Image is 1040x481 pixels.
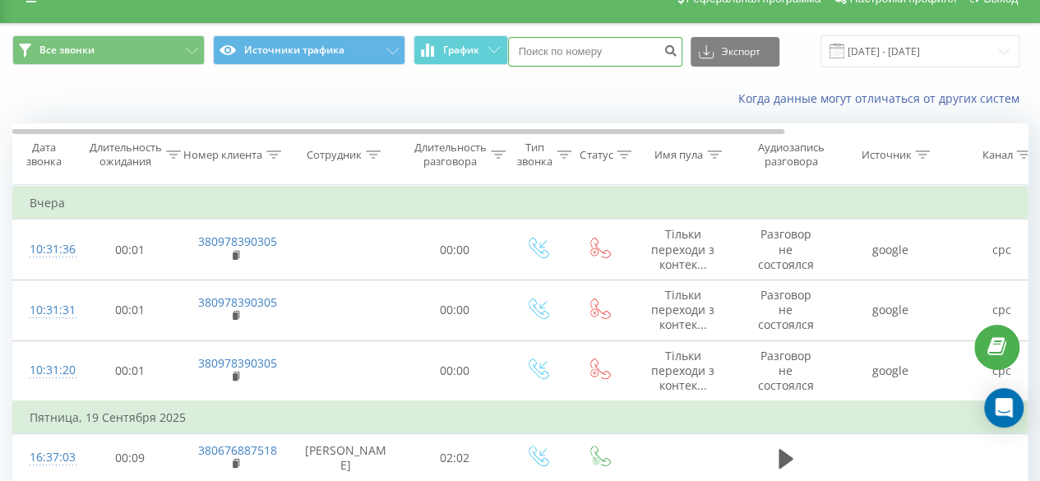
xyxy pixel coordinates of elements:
div: Номер клиента [183,148,262,162]
a: 380978390305 [198,234,277,249]
td: google [835,280,946,340]
div: Аудиозапись разговора [751,141,830,169]
a: 380978390305 [198,294,277,310]
div: Сотрудник [307,148,362,162]
td: 00:01 [79,220,182,280]
span: Тільки переходи з контек... [651,226,714,271]
div: 10:31:20 [30,354,62,386]
div: Длительность ожидания [90,141,162,169]
div: Канал [982,148,1012,162]
td: 00:01 [79,340,182,401]
button: Все звонки [12,35,205,65]
span: Разговор не состоялся [758,226,814,271]
td: google [835,340,946,401]
td: 00:00 [404,340,506,401]
button: Источники трафика [213,35,405,65]
a: 380676887518 [198,442,277,458]
a: 380978390305 [198,355,277,371]
div: Тип звонка [517,141,552,169]
div: Статус [580,148,612,162]
td: 00:01 [79,280,182,340]
div: 16:37:03 [30,442,62,474]
td: 00:00 [404,280,506,340]
span: Все звонки [39,44,95,57]
span: Разговор не состоялся [758,287,814,332]
input: Поиск по номеру [508,37,682,67]
span: График [443,44,479,56]
div: 10:31:36 [30,234,62,266]
button: Экспорт [691,37,779,67]
button: График [414,35,508,65]
a: Когда данные могут отличаться от других систем [738,90,1028,106]
td: google [835,220,946,280]
span: Тільки переходи з контек... [651,287,714,332]
span: Разговор не состоялся [758,348,814,393]
span: Тільки переходи з контек... [651,348,714,393]
div: Open Intercom Messenger [984,388,1024,428]
div: Дата звонка [13,141,74,169]
div: Источник [861,148,911,162]
div: Имя пула [654,148,703,162]
td: 00:00 [404,220,506,280]
div: Длительность разговора [414,141,487,169]
div: 10:31:31 [30,294,62,326]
